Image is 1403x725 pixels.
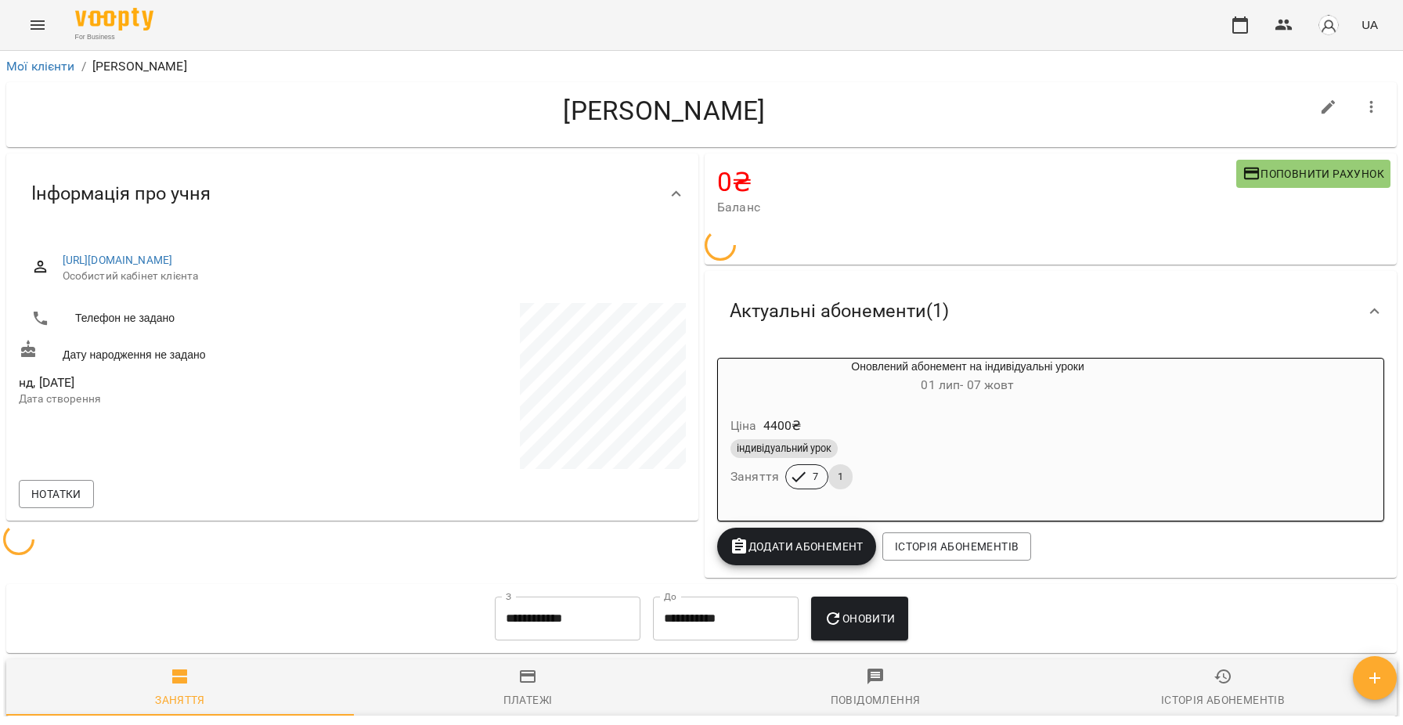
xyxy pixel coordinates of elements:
[6,153,698,234] div: Інформація про учня
[882,532,1031,561] button: Історія абонементів
[1318,14,1340,36] img: avatar_s.png
[31,182,211,206] span: Інформація про учня
[19,391,349,407] p: Дата створення
[811,597,907,640] button: Оновити
[828,470,853,484] span: 1
[831,691,921,709] div: Повідомлення
[1362,16,1378,33] span: UA
[718,359,1217,508] button: Оновлений абонемент на індивідуальні уроки01 лип- 07 жовтЦіна4400₴індивідуальний урокЗаняття71
[705,271,1397,352] div: Актуальні абонементи(1)
[1243,164,1384,183] span: Поповнити рахунок
[921,377,1014,392] span: 01 лип - 07 жовт
[1236,160,1390,188] button: Поповнити рахунок
[81,57,86,76] li: /
[19,6,56,44] button: Menu
[19,373,349,392] span: нд, [DATE]
[503,691,553,709] div: Платежі
[1355,10,1384,39] button: UA
[6,59,75,74] a: Мої клієнти
[6,57,1397,76] nav: breadcrumb
[75,8,153,31] img: Voopty Logo
[730,299,949,323] span: Актуальні абонементи ( 1 )
[63,254,173,266] a: [URL][DOMAIN_NAME]
[19,95,1310,127] h4: [PERSON_NAME]
[155,691,205,709] div: Заняття
[92,57,187,76] p: [PERSON_NAME]
[717,528,876,565] button: Додати Абонемент
[1161,691,1285,709] div: Історія абонементів
[19,303,349,334] li: Телефон не задано
[717,198,1236,217] span: Баланс
[730,415,757,437] h6: Ціна
[730,442,838,456] span: індивідуальний урок
[75,32,153,42] span: For Business
[19,480,94,508] button: Нотатки
[730,466,779,488] h6: Заняття
[824,609,895,628] span: Оновити
[31,485,81,503] span: Нотатки
[718,359,1217,396] div: Оновлений абонемент на індивідуальні уроки
[895,537,1019,556] span: Історія абонементів
[16,337,352,366] div: Дату народження не задано
[803,470,828,484] span: 7
[763,417,802,435] p: 4400 ₴
[717,166,1236,198] h4: 0 ₴
[730,537,864,556] span: Додати Абонемент
[63,269,673,284] span: Особистий кабінет клієнта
